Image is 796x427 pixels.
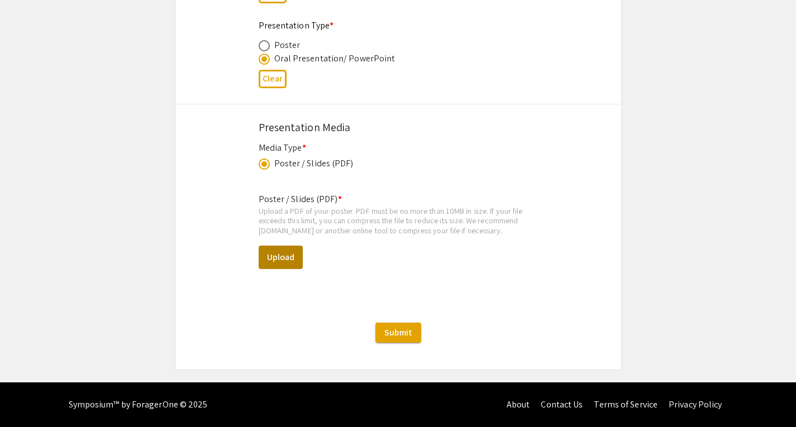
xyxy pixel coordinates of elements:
[507,399,530,410] a: About
[594,399,657,410] a: Terms of Service
[8,377,47,419] iframe: Chat
[69,382,208,427] div: Symposium™ by ForagerOne © 2025
[259,246,303,269] button: Upload
[259,142,306,153] mat-label: Media Type
[541,399,583,410] a: Contact Us
[259,20,334,31] mat-label: Presentation Type
[384,327,412,338] span: Submit
[259,70,287,88] button: Clear
[375,323,421,343] button: Submit
[274,52,395,65] div: Oral Presentation/ PowerPoint
[274,157,354,170] div: Poster / Slides (PDF)
[669,399,722,410] a: Privacy Policy
[259,193,342,205] mat-label: Poster / Slides (PDF)
[259,119,538,136] div: Presentation Media
[274,39,301,52] div: Poster
[259,206,538,236] div: Upload a PDF of your poster. PDF must be no more than 10MB in size. If your file exceeds this lim...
